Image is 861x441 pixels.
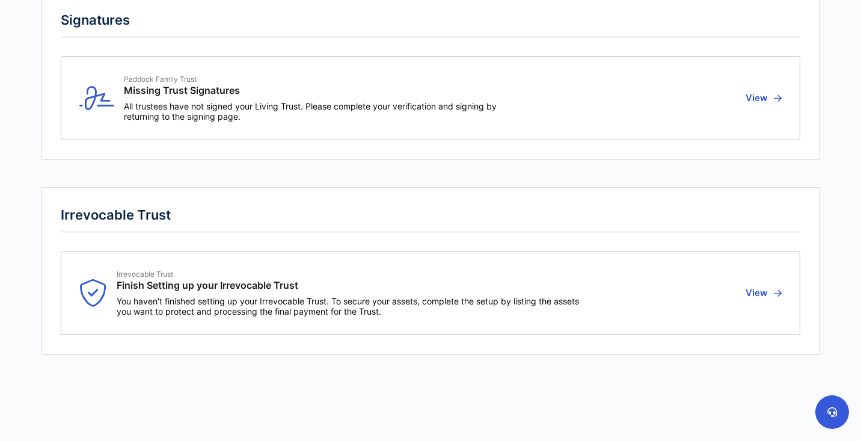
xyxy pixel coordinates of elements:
[124,85,240,96] span: Missing Trust Signatures
[117,296,580,316] span: You haven't finished setting up your Irrevocable Trust. To secure your assets, complete the setup...
[742,270,782,316] button: View
[117,280,298,291] span: Finish Setting up your Irrevocable Trust
[124,75,240,84] span: Paddock Family Trust
[61,207,800,233] h2: Irrevocable Trust
[117,270,298,279] span: Irrevocable Trust
[124,101,499,122] span: All trustees have not signed your Living Trust. Please complete your verification and signing by ...
[61,12,800,38] h2: Signatures
[742,75,782,122] button: View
